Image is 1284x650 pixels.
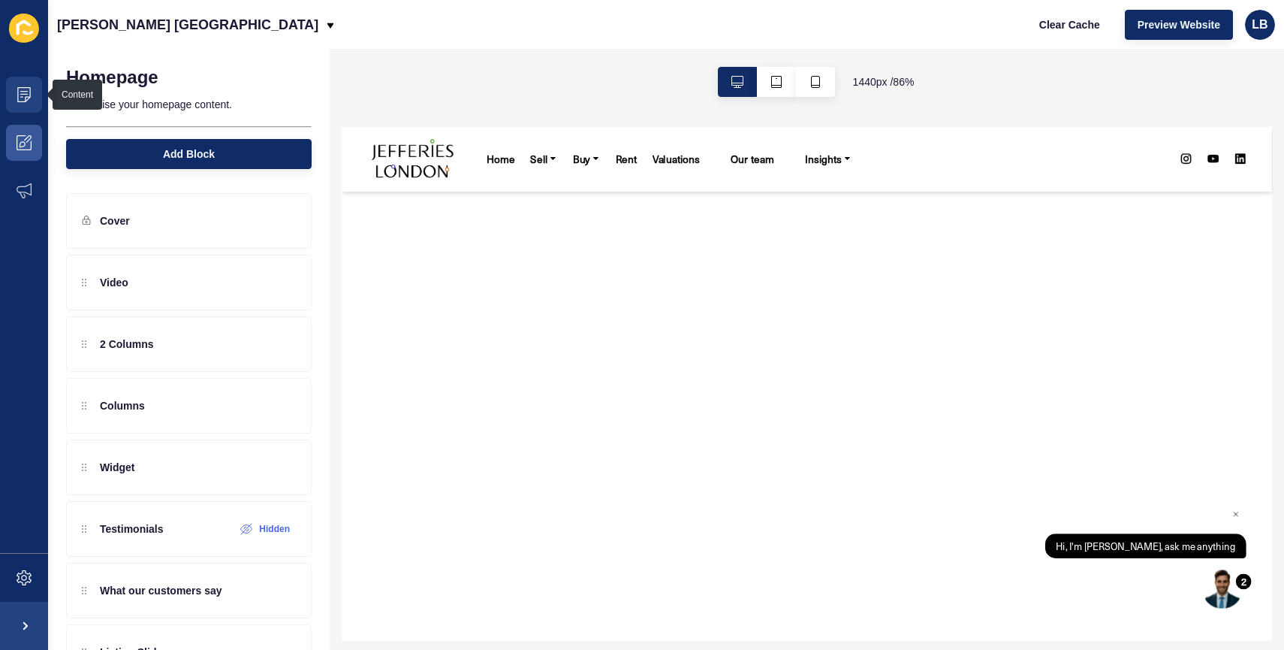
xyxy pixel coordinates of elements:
div: Content [62,89,93,101]
a: linkedin [1038,30,1051,44]
p: Widget [100,460,135,475]
p: Hi, I'm [PERSON_NAME], ask me anything [830,479,1039,496]
p: Video [100,275,128,290]
span: 1440 px / 86 % [853,74,915,89]
img: Chat Widget Image [999,512,1047,560]
h1: Homepage [66,67,158,88]
p: [PERSON_NAME] [GEOGRAPHIC_DATA] [57,6,318,44]
span: Buy [269,28,289,46]
a: Our team [443,28,511,46]
button: Clear Cache [1026,10,1113,40]
p: Customise your homepage content. [66,88,312,121]
p: 2 Columns [100,337,154,352]
p: What our customers say [100,583,222,598]
a: Rent [309,28,352,46]
a: logo [30,4,135,71]
a: Valuations [352,28,425,46]
p: Columns [100,398,145,413]
span: 2 [1045,519,1051,537]
span: Clear Cache [1039,17,1100,32]
a: Home [159,28,210,46]
div: Buy [260,29,309,44]
a: youtube [1006,30,1020,44]
button: Add Block [66,139,312,169]
button: Open the digital assistant [999,512,1047,560]
span: LB [1252,17,1267,32]
span: Insights [538,28,581,46]
span: Preview Website [1138,17,1220,32]
a: instagram [975,30,988,44]
button: Preview Website [1125,10,1233,40]
div: Insights [529,29,592,44]
p: Testimonials [100,522,164,537]
span: Sell [219,28,240,46]
div: Sell [210,29,260,44]
label: Hidden [259,523,290,535]
img: logo [30,10,135,65]
span: Add Block [163,147,215,162]
p: Cover [100,213,130,228]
